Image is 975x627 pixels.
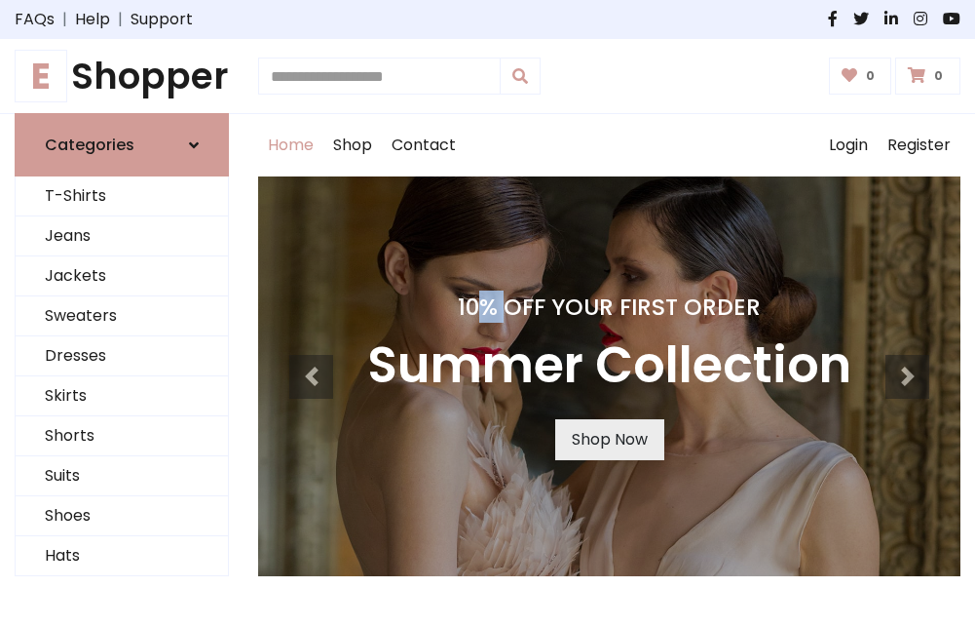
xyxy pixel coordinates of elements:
a: 0 [829,58,892,95]
a: Dresses [16,336,228,376]
h6: Categories [45,136,134,154]
a: Contact [382,114,466,176]
a: Shorts [16,416,228,456]
a: Login [819,114,878,176]
a: Support [131,8,193,31]
a: Register [878,114,960,176]
span: E [15,50,67,102]
a: Jeans [16,216,228,256]
a: Jackets [16,256,228,296]
a: FAQs [15,8,55,31]
a: Shop Now [555,419,664,460]
a: Shoes [16,496,228,536]
a: T-Shirts [16,176,228,216]
a: Categories [15,113,229,176]
h4: 10% Off Your First Order [367,294,851,321]
span: 0 [861,67,880,85]
a: Hats [16,536,228,576]
a: Help [75,8,110,31]
h3: Summer Collection [367,336,851,396]
a: Sweaters [16,296,228,336]
span: | [55,8,75,31]
a: Suits [16,456,228,496]
span: | [110,8,131,31]
span: 0 [929,67,948,85]
a: Skirts [16,376,228,416]
a: 0 [895,58,960,95]
h1: Shopper [15,55,229,98]
a: Home [258,114,323,176]
a: EShopper [15,55,229,98]
a: Shop [323,114,382,176]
